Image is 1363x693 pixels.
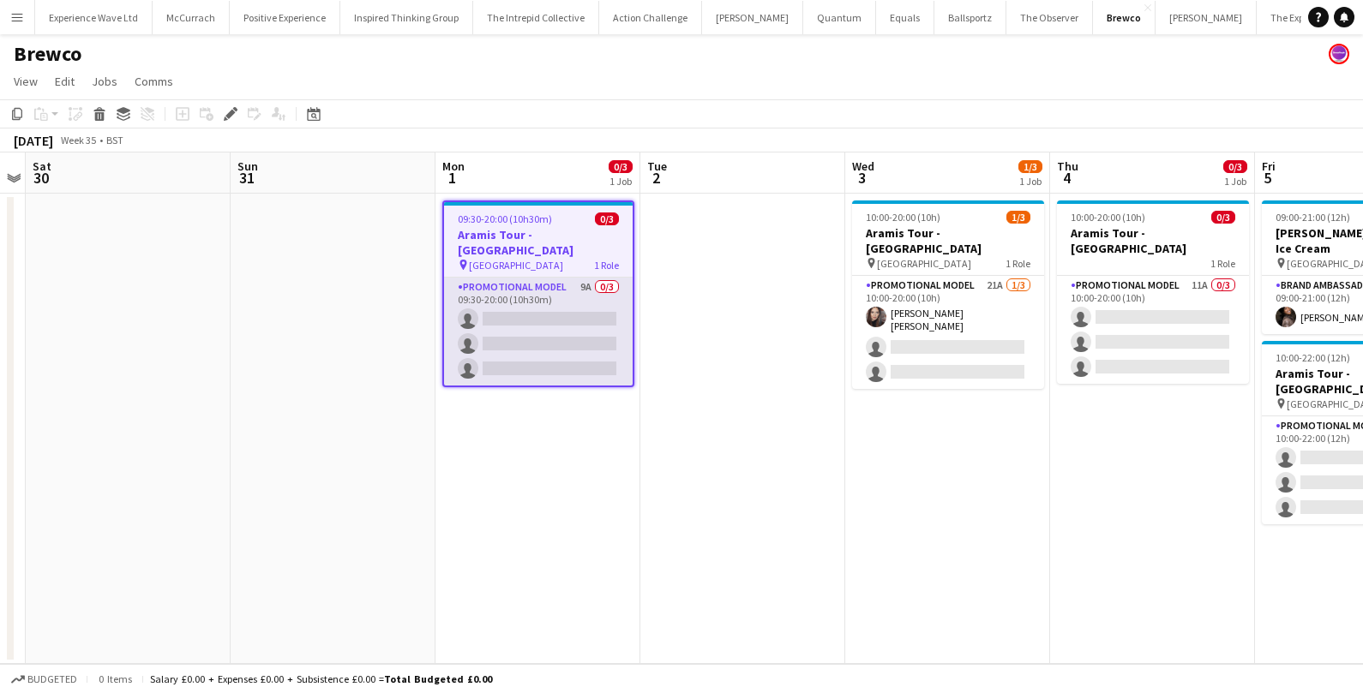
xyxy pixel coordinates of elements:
span: 3 [850,168,874,188]
span: 0/3 [1211,211,1235,224]
span: 10:00-20:00 (10h) [866,211,940,224]
button: [PERSON_NAME] [1156,1,1257,34]
span: Wed [852,158,874,174]
span: 09:30-20:00 (10h30m) [458,212,552,225]
span: View [14,74,38,89]
a: Edit [48,70,81,93]
button: Budgeted [9,670,80,689]
span: Sat [33,158,51,174]
a: Jobs [85,70,124,93]
span: 1 Role [594,259,619,272]
h1: Brewco [14,41,81,67]
h3: Aramis Tour - [GEOGRAPHIC_DATA] [852,225,1044,256]
button: Equals [876,1,934,34]
span: Week 35 [57,134,99,146]
span: Total Budgeted £0.00 [384,672,492,685]
span: Mon [442,158,465,174]
span: 1 Role [1006,257,1030,270]
span: Budgeted [27,673,77,685]
button: Brewco [1093,1,1156,34]
span: [GEOGRAPHIC_DATA] [469,259,563,272]
span: 1/3 [1006,211,1030,224]
div: 1 Job [1224,175,1246,188]
button: The Intrepid Collective [473,1,599,34]
button: Positive Experience [230,1,340,34]
h3: Aramis Tour - [GEOGRAPHIC_DATA] [1057,225,1249,256]
div: Salary £0.00 + Expenses £0.00 + Subsistence £0.00 = [150,672,492,685]
span: 10:00-20:00 (10h) [1071,211,1145,224]
span: 10:00-22:00 (12h) [1276,351,1350,364]
a: Comms [128,70,180,93]
span: 0 items [94,672,135,685]
span: 31 [235,168,258,188]
button: Action Challenge [599,1,702,34]
app-user-avatar: Sophie Barnes [1329,44,1349,64]
span: 4 [1054,168,1078,188]
button: The Observer [1006,1,1093,34]
span: 0/3 [595,212,619,225]
span: [GEOGRAPHIC_DATA] [877,257,971,270]
app-job-card: 10:00-20:00 (10h)0/3Aramis Tour - [GEOGRAPHIC_DATA]1 RolePromotional Model11A0/310:00-20:00 (10h) [1057,200,1249,384]
span: Jobs [92,74,117,89]
button: Inspired Thinking Group [340,1,473,34]
span: 0/3 [1223,160,1247,173]
span: 30 [30,168,51,188]
button: Experience Wave Ltd [35,1,153,34]
span: Sun [237,158,258,174]
div: [DATE] [14,132,53,149]
span: 0/3 [609,160,633,173]
div: 1 Job [609,175,632,188]
app-card-role: Promotional Model21A1/310:00-20:00 (10h)[PERSON_NAME] [PERSON_NAME] [852,276,1044,389]
button: Quantum [803,1,876,34]
button: [PERSON_NAME] [702,1,803,34]
button: Ballsportz [934,1,1006,34]
div: BST [106,134,123,146]
span: Tue [647,158,667,174]
span: Comms [135,74,173,89]
app-card-role: Promotional Model9A0/309:30-20:00 (10h30m) [444,278,633,385]
span: 2 [645,168,667,188]
span: 1 Role [1210,257,1235,270]
span: Thu [1057,158,1078,174]
app-job-card: 10:00-20:00 (10h)1/3Aramis Tour - [GEOGRAPHIC_DATA] [GEOGRAPHIC_DATA]1 RolePromotional Model21A1/... [852,200,1044,389]
div: 1 Job [1019,175,1042,188]
a: View [7,70,45,93]
span: 1/3 [1018,160,1042,173]
app-card-role: Promotional Model11A0/310:00-20:00 (10h) [1057,276,1249,384]
span: Edit [55,74,75,89]
span: 1 [440,168,465,188]
span: Fri [1262,158,1276,174]
h3: Aramis Tour - [GEOGRAPHIC_DATA] [444,227,633,258]
span: 5 [1259,168,1276,188]
app-job-card: 09:30-20:00 (10h30m)0/3Aramis Tour - [GEOGRAPHIC_DATA] [GEOGRAPHIC_DATA]1 RolePromotional Model9A... [442,200,634,387]
button: McCurrach [153,1,230,34]
span: 09:00-21:00 (12h) [1276,211,1350,224]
